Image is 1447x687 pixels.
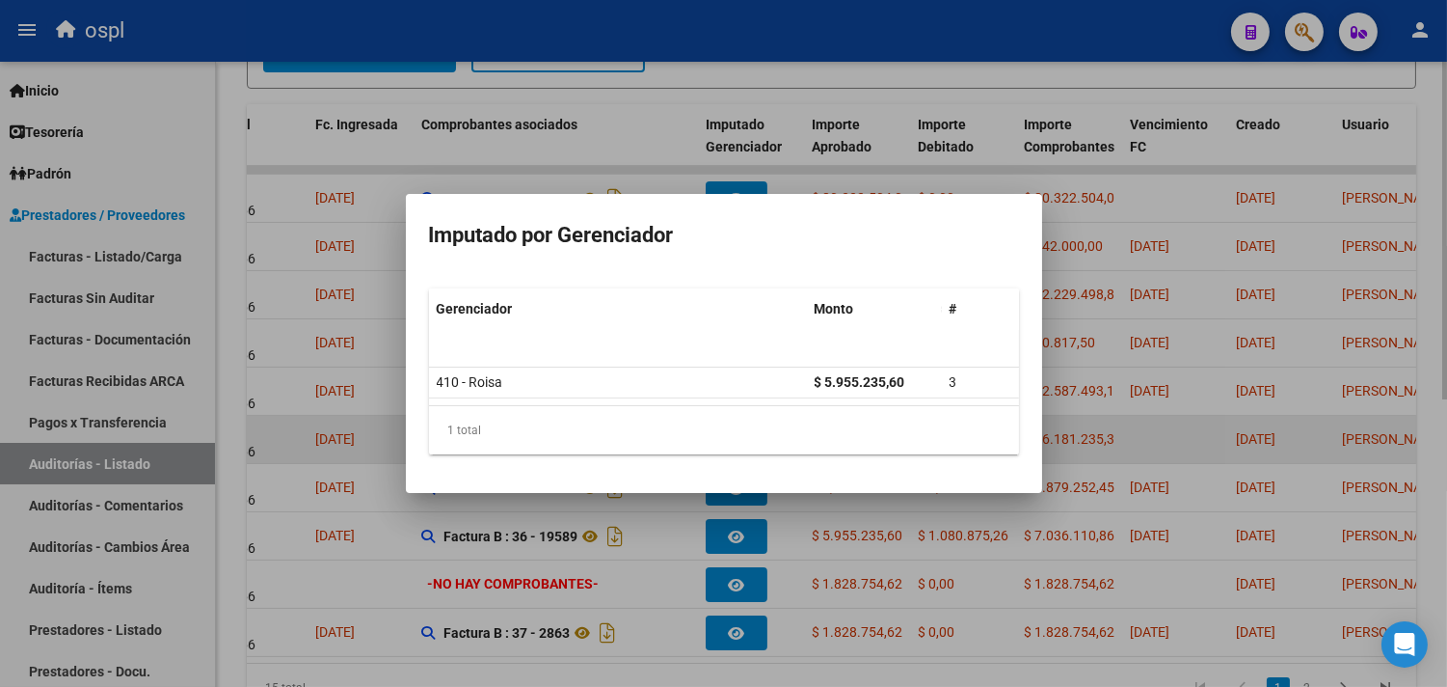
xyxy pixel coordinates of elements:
span: Gerenciador [437,301,513,316]
span: 3 [950,374,957,390]
div: 1 total [429,406,1019,454]
span: 410 - Roisa [437,374,503,390]
strong: $ 5.955.235,60 [815,374,905,390]
div: Open Intercom Messenger [1381,621,1428,668]
span: # [950,301,957,316]
h3: Imputado por Gerenciador [429,217,1019,254]
datatable-header-cell: Gerenciador [429,289,807,330]
span: Monto [815,301,854,316]
datatable-header-cell: # [942,289,1019,330]
datatable-header-cell: Monto [807,289,942,330]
